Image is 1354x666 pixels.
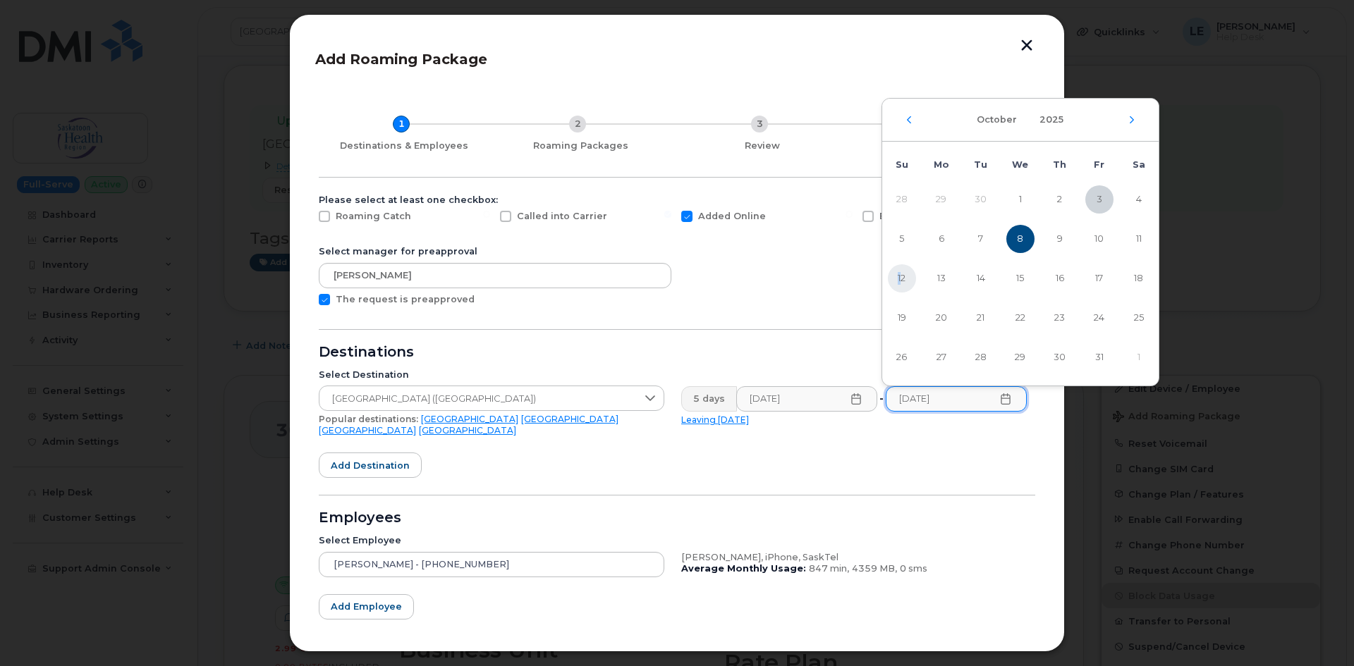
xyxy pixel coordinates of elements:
[882,219,922,259] td: 5
[1119,219,1159,259] td: 11
[319,452,422,478] button: Add destination
[751,116,768,132] div: 3
[681,552,1027,563] div: [PERSON_NAME], iPhone, SaskTel
[421,414,518,424] a: [GEOGRAPHIC_DATA]
[922,298,961,338] td: 20
[1094,159,1104,170] span: Fr
[1001,298,1040,338] td: 22
[1006,225,1035,253] span: 8
[315,51,487,68] span: Add Roaming Package
[882,298,922,338] td: 19
[483,211,490,218] input: Called into Carrier
[922,219,961,259] td: 6
[319,195,1035,206] div: Please select at least one checkbox:
[1080,338,1119,377] td: 31
[967,264,995,292] span: 14
[1006,343,1035,371] span: 29
[319,414,418,424] span: Popular destinations:
[1040,180,1080,219] td: 2
[896,159,908,170] span: Su
[900,563,927,574] span: 0 sms
[1001,180,1040,219] td: 1
[1085,343,1114,371] span: 31
[882,259,922,298] td: 12
[1293,605,1343,655] iframe: Messenger Launcher
[1046,264,1074,292] span: 16
[1119,259,1159,298] td: 18
[698,211,766,221] span: Added Online
[336,211,411,221] span: Roaming Catch
[882,338,922,377] td: 26
[736,386,877,412] input: Please fill out this field
[1006,304,1035,332] span: 22
[967,304,995,332] span: 21
[521,414,618,424] a: [GEOGRAPHIC_DATA]
[1085,225,1114,253] span: 10
[1046,304,1074,332] span: 23
[859,140,1030,152] div: Finish
[961,219,1001,259] td: 7
[1046,343,1074,371] span: 30
[1128,116,1136,124] button: Next Month
[879,211,978,221] span: Emailed into Carrier
[809,563,849,574] span: 847 min,
[1001,259,1040,298] td: 15
[569,116,586,132] div: 2
[888,264,916,292] span: 12
[517,211,607,221] span: Called into Carrier
[1053,159,1066,170] span: Th
[319,246,1035,257] div: Select manager for preapproval
[319,535,664,546] div: Select Employee
[331,459,410,472] span: Add destination
[1119,298,1159,338] td: 25
[882,98,1159,386] div: Choose Date
[927,304,956,332] span: 20
[677,140,848,152] div: Review
[852,563,897,574] span: 4359 MB,
[846,211,853,218] input: Emailed into Carrier
[1125,225,1153,253] span: 11
[1040,338,1080,377] td: 30
[927,264,956,292] span: 13
[319,369,664,381] div: Select Destination
[934,159,949,170] span: Mo
[1119,180,1159,219] td: 4
[1085,264,1114,292] span: 17
[974,159,987,170] span: Tu
[1046,225,1074,253] span: 9
[1119,338,1159,377] td: 1
[681,563,806,574] b: Average Monthly Usage:
[419,425,516,436] a: [GEOGRAPHIC_DATA]
[1001,219,1040,259] td: 8
[1006,185,1035,214] span: 1
[961,180,1001,219] td: 30
[886,386,1027,412] input: Please fill out this field
[905,116,913,124] button: Previous Month
[1133,159,1145,170] span: Sa
[1040,298,1080,338] td: 23
[1085,304,1114,332] span: 24
[495,140,666,152] div: Roaming Packages
[1012,159,1028,170] span: We
[927,225,956,253] span: 6
[1001,338,1040,377] td: 29
[961,298,1001,338] td: 21
[664,211,671,218] input: Added Online
[1080,219,1119,259] td: 10
[922,259,961,298] td: 13
[319,552,664,577] input: Search device
[319,512,1035,524] div: Employees
[1085,185,1114,214] span: 3
[1125,264,1153,292] span: 18
[319,263,671,288] input: Preapproved by
[961,338,1001,377] td: 28
[922,180,961,219] td: 29
[961,259,1001,298] td: 14
[927,343,956,371] span: 27
[681,414,749,425] a: Leaving [DATE]
[319,425,416,436] a: [GEOGRAPHIC_DATA]
[1080,259,1119,298] td: 17
[1080,298,1119,338] td: 24
[1040,219,1080,259] td: 9
[1031,107,1072,132] button: Choose Year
